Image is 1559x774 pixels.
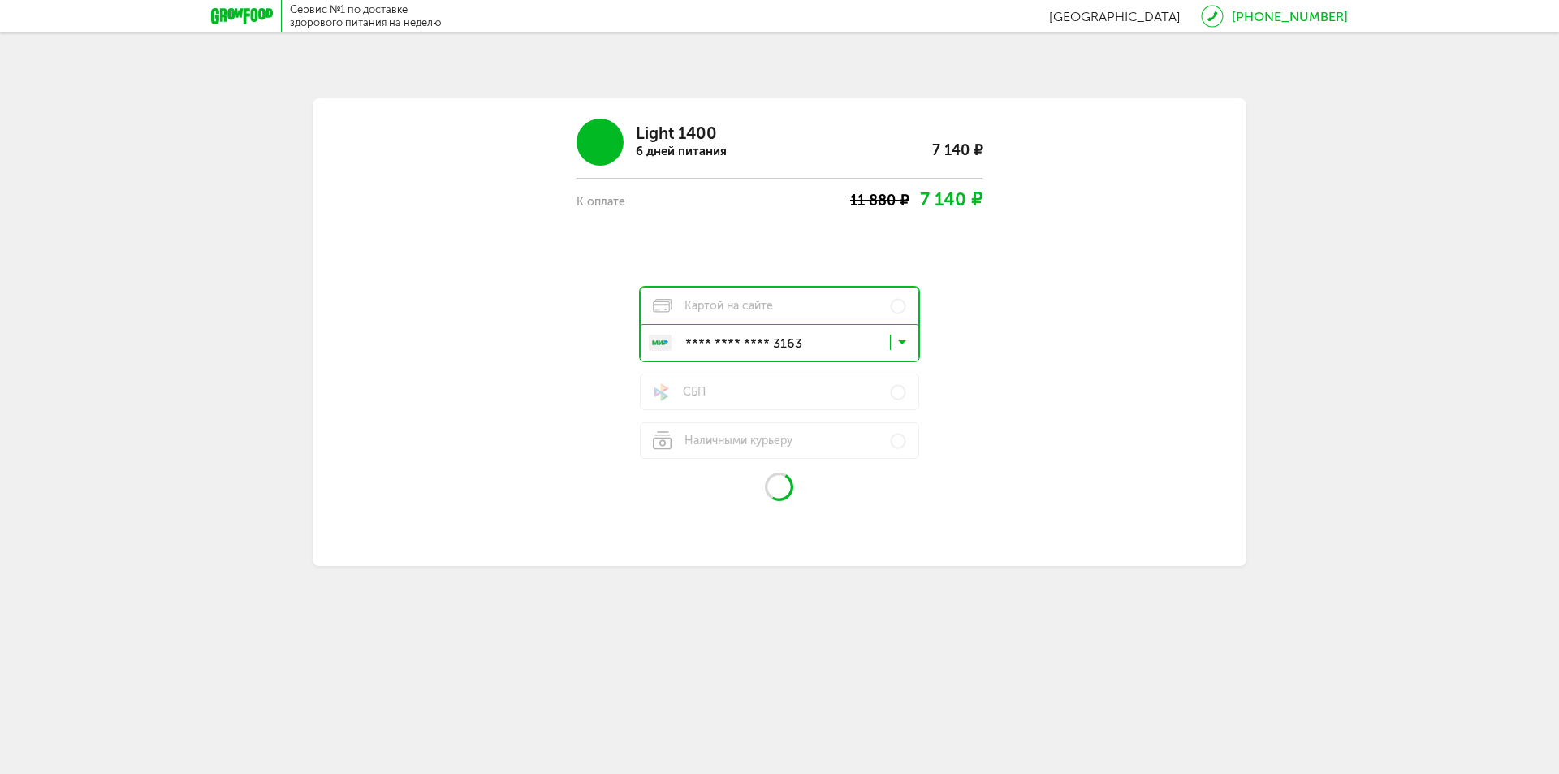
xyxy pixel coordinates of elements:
[920,188,982,210] span: 7 140 ₽
[1049,9,1181,24] span: [GEOGRAPHIC_DATA]
[653,383,706,401] span: СБП
[653,431,792,450] span: Наличными курьеру
[636,124,727,142] div: Light 1400
[861,119,982,166] div: 7 140 ₽
[1232,9,1348,24] a: [PHONE_NUMBER]
[653,299,773,313] span: Картой на сайте
[577,193,698,211] div: К оплате
[290,3,442,29] div: Сервис №1 по доставке здорового питания на неделю
[636,142,727,160] div: 6 дней питания
[850,192,909,210] span: 11 880 ₽
[653,383,671,401] img: sbp-pay.a0b1cb1.svg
